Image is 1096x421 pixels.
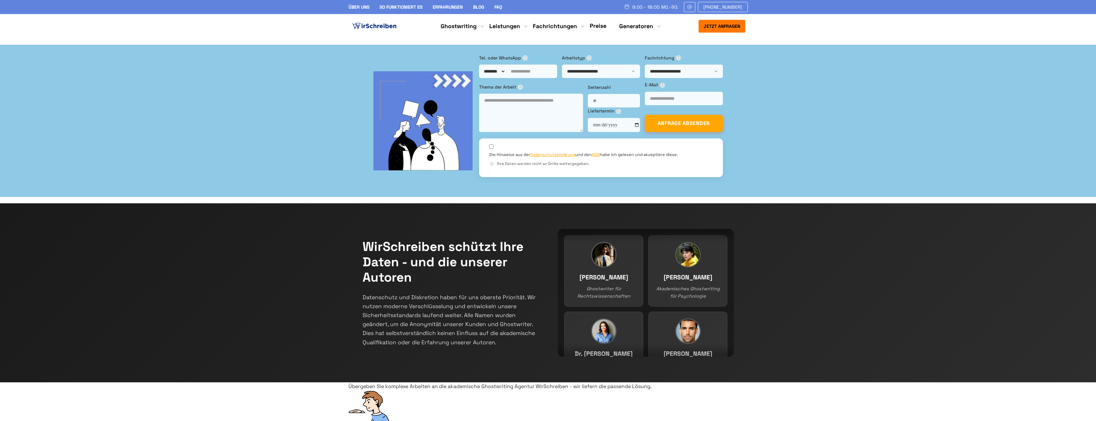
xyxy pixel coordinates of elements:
[619,22,653,30] a: Generatoren
[699,20,745,33] button: Jetzt anfragen
[523,55,528,60] span: ⓘ
[587,55,592,60] span: ⓘ
[433,4,463,10] a: Erfahrungen
[348,4,369,10] a: Über uns
[558,229,734,357] div: Team members continuous slider
[590,22,606,29] a: Preise
[348,382,748,391] div: Übergeben Sie komplexe Arbeiten an die akademische Ghostwriting Agentur WirSchreiben - wir liefer...
[645,115,723,132] button: ANFRAGE ABSENDEN
[494,4,502,10] a: FAQ
[363,293,539,347] p: Datenschutz und Diskretion haben für uns oberste Priorität. Wir nutzen moderne Verschlüsselung un...
[703,4,742,10] span: [PHONE_NUMBER]
[660,82,665,88] span: ⓘ
[655,349,721,359] h3: [PERSON_NAME]
[698,2,748,12] a: [PHONE_NUMBER]
[441,22,476,30] a: Ghostwriting
[489,22,520,30] a: Leistungen
[533,22,577,30] a: Fachrichtungen
[373,71,473,170] img: bg
[588,107,640,114] label: Liefertermin
[571,273,636,283] h3: [PERSON_NAME]
[645,54,723,61] label: Fachrichtung
[530,152,575,157] a: Datenschutzerklärung
[687,4,692,10] img: Email
[676,55,681,60] span: ⓘ
[592,152,600,157] a: AGB
[624,4,630,9] img: Schedule
[380,4,422,10] a: So funktioniert es
[363,239,539,285] h2: WirSchreiben schützt Ihre Daten - und die unserer Autoren
[473,4,484,10] a: Blog
[489,161,713,167] div: Ihre Daten werden nicht an Dritte weitergegeben.
[479,54,557,61] label: Tel. oder WhatsApp
[489,161,494,167] span: ⓘ
[571,349,636,359] h3: Dr. [PERSON_NAME]
[632,4,679,10] span: 9:00 - 18:00 Mo.-So.
[562,54,640,61] label: Arbeitstyp
[588,84,640,91] label: Seitenzahl
[351,21,398,31] img: logo ghostwriter-österreich
[479,83,583,90] label: Thema der Arbeit
[655,273,721,283] h3: [PERSON_NAME]
[616,109,621,114] span: ⓘ
[645,81,723,88] label: E-Mail
[518,84,523,90] span: ⓘ
[489,152,678,158] label: Die Hinweise aus der und den habe ich gelesen und akzeptiere diese.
